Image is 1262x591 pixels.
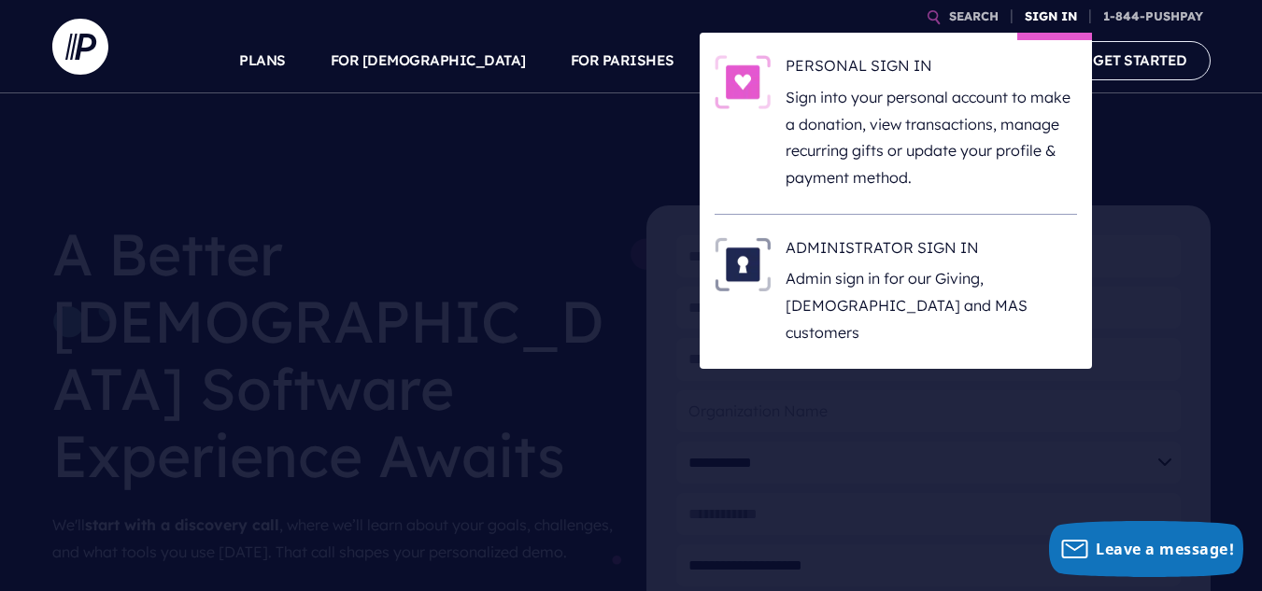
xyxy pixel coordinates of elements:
[715,237,1077,346] a: ADMINISTRATOR SIGN IN - Illustration ADMINISTRATOR SIGN IN Admin sign in for our Giving, [DEMOGRA...
[1096,539,1234,559] span: Leave a message!
[715,237,771,291] img: ADMINISTRATOR SIGN IN - Illustration
[786,237,1077,265] h6: ADMINISTRATOR SIGN IN
[715,55,1077,191] a: PERSONAL SIGN IN - Illustration PERSONAL SIGN IN Sign into your personal account to make a donati...
[846,28,912,93] a: EXPLORE
[786,84,1077,191] p: Sign into your personal account to make a donation, view transactions, manage recurring gifts or ...
[239,28,286,93] a: PLANS
[571,28,674,93] a: FOR PARISHES
[786,55,1077,83] h6: PERSONAL SIGN IN
[719,28,802,93] a: SOLUTIONS
[715,55,771,109] img: PERSONAL SIGN IN - Illustration
[331,28,526,93] a: FOR [DEMOGRAPHIC_DATA]
[1070,41,1211,79] a: GET STARTED
[786,265,1077,345] p: Admin sign in for our Giving, [DEMOGRAPHIC_DATA] and MAS customers
[957,28,1026,93] a: COMPANY
[1049,521,1243,577] button: Leave a message!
